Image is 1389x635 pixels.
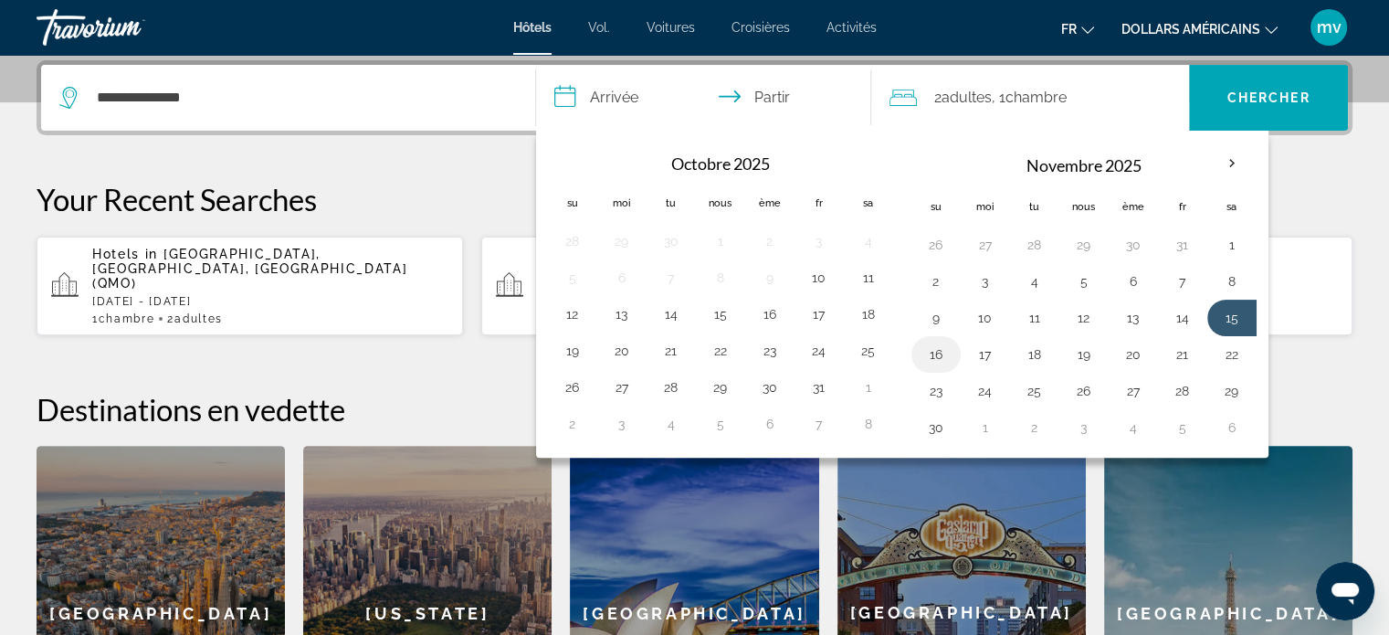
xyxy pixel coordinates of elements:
[513,20,552,35] a: Hôtels
[1316,562,1374,620] iframe: Bouton de lancement de la fenêtre de messagerie
[921,232,951,258] button: Jour 26
[95,84,508,111] input: Rechercher une destination hôtelière
[1069,342,1099,367] button: Jour 19
[921,305,951,331] button: Jour 9
[755,228,784,254] button: Jour 2
[1069,269,1099,294] button: Jour 5
[921,378,951,404] button: Jour 23
[706,228,735,254] button: Jour 1
[1061,22,1077,37] font: fr
[854,265,883,291] button: Jour 11
[647,20,695,35] a: Voitures
[706,411,735,437] button: Jour 5
[1020,415,1049,440] button: Jour 2
[1207,143,1257,185] button: Mois prochain
[1119,342,1148,367] button: Jour 20
[1020,269,1049,294] button: Jour 4
[1217,342,1247,367] button: Jour 22
[731,20,790,35] a: Croisières
[826,20,877,35] a: Activités
[1217,378,1247,404] button: Jour 29
[671,153,770,174] font: Octobre 2025
[657,265,686,291] button: Jour 7
[558,302,587,327] button: Jour 12
[706,265,735,291] button: Jour 8
[805,302,834,327] button: Jour 17
[607,302,637,327] button: Jour 13
[854,375,883,400] button: Jour 1
[755,375,784,400] button: Jour 30
[657,411,686,437] button: Jour 4
[1061,16,1094,42] button: Changer de langue
[971,305,1000,331] button: Jour 10
[1227,90,1310,105] font: Chercher
[971,342,1000,367] button: Jour 17
[92,247,158,261] span: Hotels in
[1069,232,1099,258] button: Jour 29
[92,247,407,291] span: [GEOGRAPHIC_DATA], [GEOGRAPHIC_DATA], [GEOGRAPHIC_DATA] (QMO)
[1069,415,1099,440] button: Jour 3
[607,338,637,364] button: Jour 20
[1168,415,1197,440] button: Jour 5
[971,415,1000,440] button: Jour 1
[588,20,610,35] font: Vol.
[755,338,784,364] button: Jour 23
[805,228,834,254] button: Jour 3
[37,4,219,51] a: Travorium
[1020,305,1049,331] button: Jour 11
[933,89,941,106] font: 2
[558,228,587,254] button: Jour 28
[1168,232,1197,258] button: Jour 31
[1026,155,1142,175] font: Novembre 2025
[805,338,834,364] button: Jour 24
[941,89,991,106] font: adultes
[1305,8,1352,47] button: Menu utilisateur
[558,338,587,364] button: Jour 19
[1189,65,1348,131] button: Recherche
[92,295,448,308] p: [DATE] - [DATE]
[657,228,686,254] button: Jour 30
[1168,269,1197,294] button: Jour 7
[971,378,1000,404] button: Jour 24
[755,302,784,327] button: Jour 16
[911,143,1257,446] table: Grille de calendrier de droite
[854,228,883,254] button: Jour 4
[167,312,222,325] span: 2
[657,302,686,327] button: Jour 14
[706,375,735,400] button: Jour 29
[1020,378,1049,404] button: Jour 25
[99,312,155,325] span: Chambre
[1119,269,1148,294] button: Jour 6
[1119,415,1148,440] button: Jour 4
[37,391,1352,428] h2: Destinations en vedette
[1217,269,1247,294] button: Jour 8
[1119,305,1148,331] button: Jour 13
[755,411,784,437] button: Jour 6
[657,338,686,364] button: Jour 21
[37,181,1352,217] p: Your Recent Searches
[607,228,637,254] button: Jour 29
[706,338,735,364] button: Jour 22
[971,269,1000,294] button: Jour 3
[854,302,883,327] button: Jour 18
[854,338,883,364] button: Jour 25
[871,65,1189,131] button: Voyageurs : 2 adultes, 0 enfants
[1119,232,1148,258] button: Jour 30
[1168,342,1197,367] button: Jour 21
[971,232,1000,258] button: Jour 27
[607,411,637,437] button: Jour 3
[607,265,637,291] button: Jour 6
[1168,378,1197,404] button: Jour 28
[1069,305,1099,331] button: Jour 12
[1121,22,1260,37] font: dollars américains
[1020,232,1049,258] button: Jour 28
[1119,378,1148,404] button: Jour 27
[536,65,872,131] button: Sélectionnez la date d'arrivée et de départ
[805,375,834,400] button: Jour 31
[174,312,223,325] span: Adultes
[558,411,587,437] button: Jour 2
[1217,232,1247,258] button: Jour 1
[1121,16,1278,42] button: Changer de devise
